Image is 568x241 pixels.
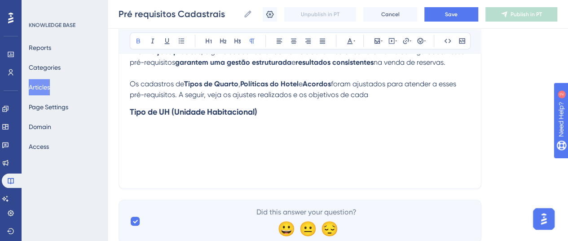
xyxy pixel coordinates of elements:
[29,40,51,56] button: Reports
[29,119,51,135] button: Domain
[381,11,400,18] span: Cancel
[21,2,56,13] span: Need Help?
[29,22,75,29] div: KNOWLEDGE BASE
[29,59,61,76] button: Categories
[299,221,313,236] div: 😐
[256,207,357,218] span: Did this answer your question?
[175,58,291,67] strong: garantem uma gestão estruturada
[374,58,445,67] span: na venda de reservas.
[240,80,299,88] strong: Políticas do Hotel
[130,80,184,88] span: Os cadastros de
[530,205,557,232] iframe: UserGuiding AI Assistant Launcher
[284,7,356,22] button: Unpublish in PT
[29,138,49,155] button: Access
[29,99,68,115] button: Page Settings
[424,7,478,22] button: Save
[511,11,542,18] span: Publish in PT
[321,221,335,236] div: 😔
[295,58,374,67] strong: resultados consistentes
[445,11,458,18] span: Save
[119,8,240,20] input: Article Name
[62,4,65,12] div: 2
[29,79,50,95] button: Articles
[291,58,295,67] span: e
[485,7,557,22] button: Publish in PT
[277,221,292,236] div: 😀
[301,11,339,18] span: Unpublish in PT
[363,7,417,22] button: Cancel
[299,80,303,88] span: e
[130,107,257,117] strong: Tipo de UH (Unidade Habitacional)
[238,80,240,88] span: ,
[184,80,238,88] strong: Tipos de Quarto
[303,80,331,88] strong: Acordos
